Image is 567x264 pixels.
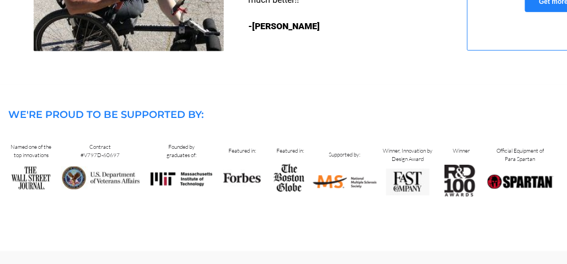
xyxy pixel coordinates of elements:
span: Official Equipment of Para Spartan [496,147,544,163]
strong: -[PERSON_NAME] [248,21,320,31]
span: Winner [453,147,470,154]
span: Contract #V797D-60697 [81,143,120,159]
span: Named one of the top innovations [11,143,52,159]
span: Featured in: [276,147,304,154]
span: Featured in: [228,147,256,154]
span: Founded by graduates of: [167,143,196,159]
span: Winner, Innovation by Design Award [383,147,433,163]
span: Supported by: [329,151,361,158]
span: WE'RE PROUD TO BE SUPPORTED BY: [8,109,204,121]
